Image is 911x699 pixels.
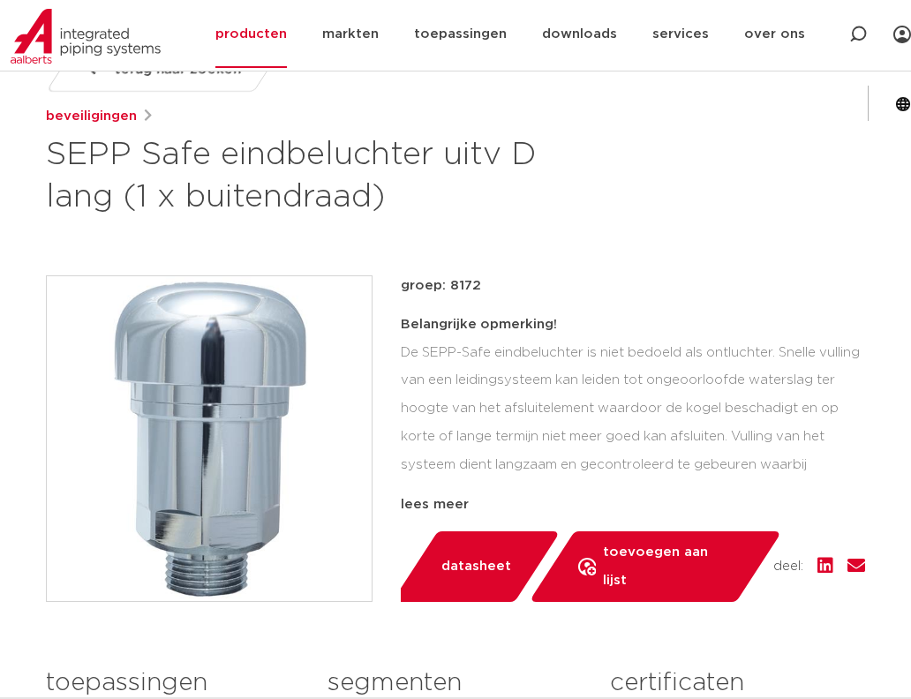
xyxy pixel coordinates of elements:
a: beveiligingen [46,106,137,127]
div: lees meer [401,494,865,515]
span: deel: [773,556,803,577]
strong: Belangrijke opmerking! [401,318,557,331]
a: datasheet [392,531,561,602]
h1: SEPP Safe eindbeluchter uitv D lang (1 x buitendraad) [46,134,586,219]
div: De SEPP-Safe eindbeluchter is niet bedoeld als ontluchter. Snelle vulling van een leidingsysteem ... [401,311,865,487]
div: my IPS [893,15,911,54]
span: datasheet [441,552,511,581]
span: toevoegen aan lijst [603,538,733,595]
p: groep: 8172 [401,275,865,297]
img: Product Image for SEPP Safe eindbeluchter uitv D lang (1 x buitendraad) [47,276,372,601]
